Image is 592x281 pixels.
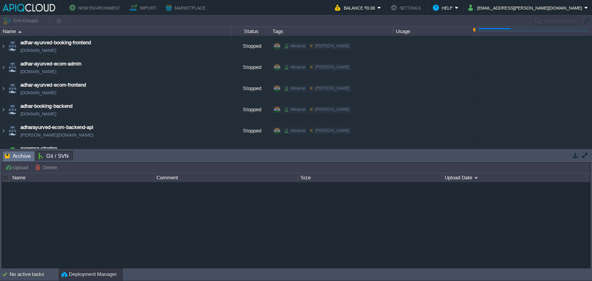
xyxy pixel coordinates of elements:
[20,124,93,131] a: adharayurved-ecom-backend-api
[10,268,58,281] div: No active tasks
[35,164,59,171] button: Delete
[232,78,270,99] div: Stopped
[20,102,72,110] a: adhar-booking-backend
[1,27,231,36] div: Name
[315,65,350,69] span: [PERSON_NAME]
[7,78,18,99] img: AMDAwAAAACH5BAEAAAAALAAAAAABAAEAAAICRAEAOw==
[394,27,475,36] div: Usage
[7,99,18,120] img: AMDAwAAAACH5BAEAAAAALAAAAAABAAEAAAICRAEAOw==
[299,173,442,182] div: Size
[283,64,307,71] div: nilkamal
[61,271,117,278] button: Deployment Manager
[0,57,7,78] img: AMDAwAAAACH5BAEAAAAALAAAAAABAAEAAAICRAEAOw==
[433,3,455,12] button: Help
[155,173,298,182] div: Comment
[232,27,270,36] div: Status
[130,3,159,12] button: Import
[5,164,30,171] button: Upload
[20,145,57,152] a: expense-sharing
[18,31,22,33] img: AMDAwAAAACH5BAEAAAAALAAAAAABAAEAAAICRAEAOw==
[335,3,377,12] button: Balance ₹0.00
[7,142,18,162] img: AMDAwAAAACH5BAEAAAAALAAAAAABAAEAAAICRAEAOw==
[0,36,7,57] img: AMDAwAAAACH5BAEAAAAALAAAAAABAAEAAAICRAEAOw==
[391,3,423,12] button: Settings
[315,107,350,112] span: [PERSON_NAME]
[232,99,270,120] div: Stopped
[20,47,56,54] a: [DOMAIN_NAME]
[283,43,307,50] div: nilkamal
[443,173,586,182] div: Upload Date
[20,81,86,89] a: adhar-ayurved-ecom-frontend
[0,120,7,141] img: AMDAwAAAACH5BAEAAAAALAAAAAABAAEAAAICRAEAOw==
[166,3,208,12] button: Marketplace
[315,43,350,48] span: [PERSON_NAME]
[232,142,270,162] div: Running
[468,3,584,12] button: [EMAIL_ADDRESS][PERSON_NAME][DOMAIN_NAME]
[232,120,270,141] div: Stopped
[7,120,18,141] img: AMDAwAAAACH5BAEAAAAALAAAAAABAAEAAAICRAEAOw==
[20,60,81,68] a: adhar-ayurved-ecom-admin
[315,128,350,133] span: [PERSON_NAME]
[232,57,270,78] div: Stopped
[3,4,55,12] img: APIQCloud
[10,173,154,182] div: Name
[232,36,270,57] div: Stopped
[7,36,18,57] img: AMDAwAAAACH5BAEAAAAALAAAAAABAAEAAAICRAEAOw==
[283,106,307,113] div: nilkamal
[20,89,56,97] a: [DOMAIN_NAME]
[20,131,93,139] a: [PERSON_NAME][DOMAIN_NAME]
[20,68,56,75] a: [DOMAIN_NAME]
[69,3,123,12] button: New Environment
[39,151,69,161] span: Git / SVN
[0,99,7,120] img: AMDAwAAAACH5BAEAAAAALAAAAAABAAEAAAICRAEAOw==
[0,142,7,162] img: AMDAwAAAACH5BAEAAAAALAAAAAABAAEAAAICRAEAOw==
[7,57,18,78] img: AMDAwAAAACH5BAEAAAAALAAAAAABAAEAAAICRAEAOw==
[20,110,56,118] a: [DOMAIN_NAME]
[315,86,350,90] span: [PERSON_NAME]
[271,27,393,36] div: Tags
[0,78,7,99] img: AMDAwAAAACH5BAEAAAAALAAAAAABAAEAAAICRAEAOw==
[283,85,307,92] div: nilkamal
[5,151,31,161] span: Archive
[20,39,91,47] a: adhar-ayurved-booking-frontend
[283,127,307,134] div: nilkamal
